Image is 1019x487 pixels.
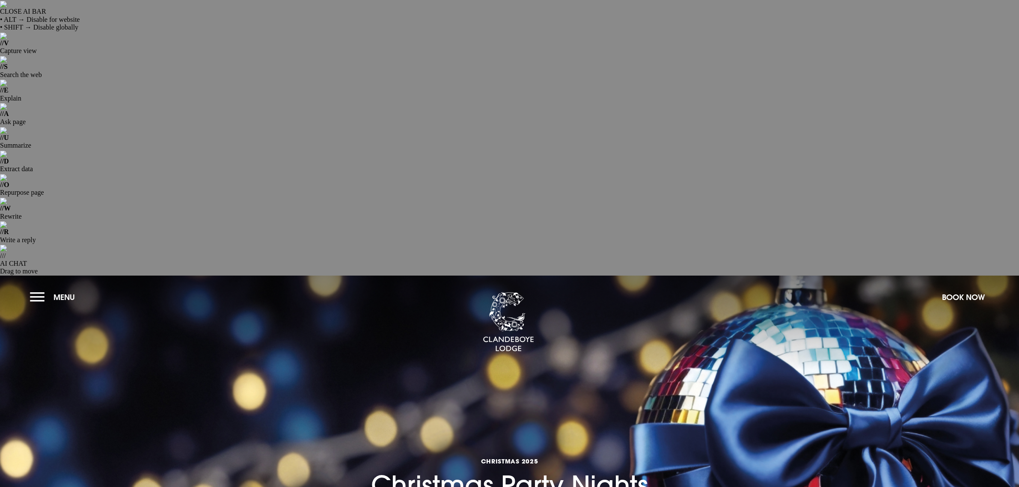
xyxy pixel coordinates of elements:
button: Menu [30,288,79,306]
span: Christmas 2025 [371,457,648,465]
img: Clandeboye Lodge [483,292,534,352]
button: Book Now [938,288,989,306]
span: Menu [53,292,75,302]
